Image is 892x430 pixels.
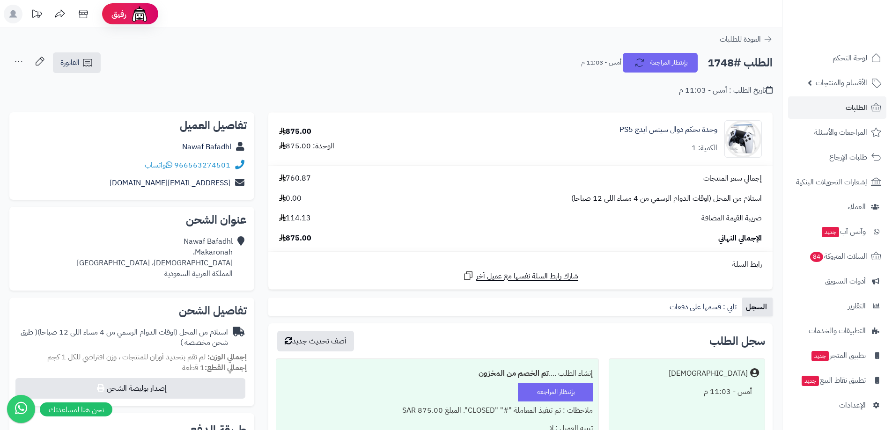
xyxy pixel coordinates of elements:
div: أمس - 11:03 م [615,383,759,401]
div: 875.00 [279,126,311,137]
span: الإجمالي النهائي [718,233,762,244]
span: جديد [802,376,819,386]
h2: تفاصيل الشحن [17,305,247,316]
a: تطبيق المتجرجديد [788,344,886,367]
span: ( طرق شحن مخصصة ) [21,327,228,349]
a: واتساب [145,160,172,171]
span: ضريبة القيمة المضافة [701,213,762,224]
h2: تفاصيل العميل [17,120,247,131]
span: 114.13 [279,213,311,224]
span: 875.00 [279,233,311,244]
div: رابط السلة [272,259,769,270]
div: [DEMOGRAPHIC_DATA] [669,368,748,379]
a: Nawaf Bafadhl [182,141,231,153]
h2: الطلب #1748 [708,53,773,73]
span: التطبيقات والخدمات [809,324,866,337]
a: السجل [742,298,773,316]
div: الوحدة: 875.00 [279,141,334,152]
a: التطبيقات والخدمات [788,320,886,342]
span: العملاء [848,200,866,213]
a: العودة للطلبات [720,34,773,45]
span: تطبيق نقاط البيع [801,374,866,387]
div: تاريخ الطلب : أمس - 11:03 م [679,85,773,96]
button: إصدار بوليصة الشحن [15,378,245,399]
span: التقارير [848,299,866,313]
a: المراجعات والأسئلة [788,121,886,144]
span: الفاتورة [60,57,80,68]
span: استلام من المحل (اوقات الدوام الرسمي من 4 مساء اللى 12 صباحا) [571,193,762,204]
div: الكمية: 1 [692,143,717,153]
a: إشعارات التحويلات البنكية [788,171,886,193]
a: 966563274501 [174,160,230,171]
span: 0.00 [279,193,302,204]
a: لوحة التحكم [788,47,886,69]
a: تطبيق نقاط البيعجديد [788,369,886,392]
span: وآتس آب [821,225,866,238]
span: جديد [811,351,829,361]
span: لوحة التحكم [833,51,867,65]
a: الإعدادات [788,394,886,416]
strong: إجمالي القطع: [205,362,247,373]
span: السلات المتروكة [809,250,867,263]
a: أدوات التسويق [788,270,886,292]
span: إجمالي سعر المنتجات [703,173,762,184]
a: شارك رابط السلة نفسها مع عميل آخر [463,270,578,282]
span: جديد [822,227,839,237]
span: 84 [810,252,823,262]
span: الإعدادات [839,399,866,412]
h2: عنوان الشحن [17,214,247,226]
span: تطبيق المتجر [811,349,866,362]
a: تحديثات المنصة [25,5,48,26]
a: [EMAIL_ADDRESS][DOMAIN_NAME] [110,177,230,189]
small: أمس - 11:03 م [581,58,621,67]
a: تابي : قسمها على دفعات [666,298,742,316]
a: التقارير [788,295,886,317]
a: وحدة تحكم دوال سينس ايدج PS5 [619,124,717,135]
button: بإنتظار المراجعة [623,53,698,73]
span: رفيق [111,8,126,20]
div: إنشاء الطلب .... [282,364,592,383]
span: 760.87 [279,173,311,184]
small: 1 قطعة [182,362,247,373]
span: شارك رابط السلة نفسها مع عميل آخر [476,271,578,282]
a: وآتس آبجديد [788,220,886,243]
a: الفاتورة [53,52,101,73]
a: طلبات الإرجاع [788,146,886,168]
a: العملاء [788,196,886,218]
strong: إجمالي الوزن: [207,351,247,363]
img: ai-face.png [130,5,149,23]
div: ملاحظات : تم تنفيذ المعاملة "#" "CLOSED". المبلغ 875.00 SAR [282,401,592,420]
div: استلام من المحل (اوقات الدوام الرسمي من 4 مساء اللى 12 صباحا) [17,327,228,349]
button: أضف تحديث جديد [277,331,354,351]
span: لم تقم بتحديد أوزان للمنتجات ، وزن افتراضي للكل 1 كجم [47,351,206,363]
span: إشعارات التحويلات البنكية [796,175,867,189]
div: Nawaf Bafadhl Makaronah، [DEMOGRAPHIC_DATA]، [GEOGRAPHIC_DATA] المملكة العربية السعودية [77,236,233,279]
span: أدوات التسويق [825,275,866,288]
h3: سجل الطلب [709,335,765,347]
b: تم الخصم من المخزون [479,368,549,379]
a: السلات المتروكة84 [788,245,886,268]
span: العودة للطلبات [720,34,761,45]
span: الطلبات [846,101,867,114]
span: طلبات الإرجاع [829,151,867,164]
span: المراجعات والأسئلة [814,126,867,139]
img: 1707825675-61CTJeN9DlL._AC_SL1500_-90x90.jpg [725,120,761,158]
a: الطلبات [788,96,886,119]
span: الأقسام والمنتجات [816,76,867,89]
div: بإنتظار المراجعة [518,383,593,401]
